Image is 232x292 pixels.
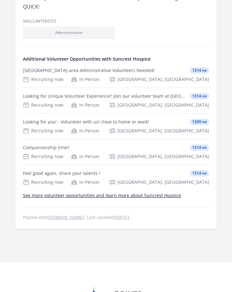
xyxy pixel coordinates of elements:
div: Looking for Unique Volunteer Experience? Join our volunteer team at [GEOGRAPHIC_DATA]! [23,93,187,99]
div: In-Person [71,179,100,185]
div: [GEOGRAPHIC_DATA]-area Administrative Volunteers Needed! [23,67,155,74]
a: Feel good again, share your talents ! 1314 mi Recruiting now In-Person [GEOGRAPHIC_DATA], [GEOGRA... [20,165,212,190]
span: 1314 mi [190,144,209,151]
div: Recruiting now [23,128,63,134]
a: Looking for you! - Volunteer with us! close to home or work! 1299 mi Recruiting now In-Person [GE... [20,114,212,139]
div: Companionship time? [23,144,69,151]
div: In-Person [71,102,100,108]
a: [DOMAIN_NAME] [48,214,84,220]
div: In-Person [71,76,100,83]
div: In-Person [71,153,100,160]
div: Looking for you! - Volunteer with us! close to home or work! [23,119,149,125]
div: In-Person [71,128,100,134]
span: 1314 mi [190,93,209,99]
div: Recruiting now [23,153,63,160]
span: 1299 mi [190,119,209,125]
div: Feel good again, share your talents ! [23,170,100,176]
h4: Additional Volunteer Opportunities with Suncrest Hospice [23,56,209,62]
a: Companionship time? 1314 mi Recruiting now In-Person [GEOGRAPHIC_DATA], [GEOGRAPHIC_DATA] [20,139,212,165]
abbr: Tue, Sep 9, 2025 3:49 PM [115,214,129,220]
span: [GEOGRAPHIC_DATA], [GEOGRAPHIC_DATA] [117,76,209,83]
div: Recruiting now [23,102,63,108]
div: Recruiting now [23,179,63,185]
a: See more volunteer opportunities and learn more about Suncrest Hospice [23,192,181,198]
span: [GEOGRAPHIC_DATA], [GEOGRAPHIC_DATA] [117,102,209,108]
span: [GEOGRAPHIC_DATA], [GEOGRAPHIC_DATA] [117,128,209,134]
h3: Skills/Interests [23,19,209,24]
a: [GEOGRAPHIC_DATA]-area Administrative Volunteers Needed! 1314 mi Recruiting now In-Person [GEOGRA... [20,62,212,88]
span: [GEOGRAPHIC_DATA], [GEOGRAPHIC_DATA] [117,153,209,160]
div: Recruiting now [23,76,63,83]
span: 1314 mi [190,67,209,74]
li: Administrative [23,26,115,39]
p: Posted with . Last updated . [23,215,209,220]
span: [GEOGRAPHIC_DATA], [GEOGRAPHIC_DATA] [117,179,209,185]
span: 1314 mi [190,170,209,176]
a: Looking for Unique Volunteer Experience? Join our volunteer team at [GEOGRAPHIC_DATA]! 1314 mi Re... [20,88,212,113]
